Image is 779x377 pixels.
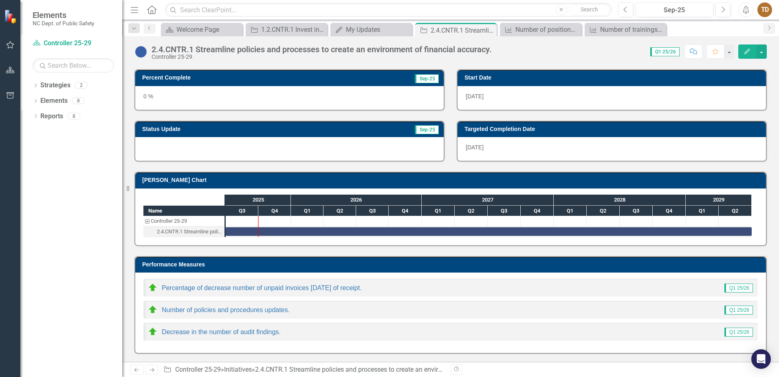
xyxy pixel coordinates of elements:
div: 2029 [686,195,752,205]
div: 8 [67,113,80,120]
span: Search [581,6,598,13]
div: Q4 [258,206,291,216]
div: 2.4.CNTR.1 Streamline policies and processes to create an environment of financial accuracy. [157,226,222,237]
div: Q4 [389,206,422,216]
div: 1.2.CNTR.1 Invest in staff development by providing opportunities for career growth. [261,24,325,35]
div: Q4 [653,206,686,216]
a: Number of policies and procedures updates. [162,306,290,313]
div: 2.4.CNTR.1 Streamline policies and processes to create an environment of financial accuracy. [143,226,224,237]
a: Decrease in the number of audit findings. [162,328,281,335]
div: 2028 [554,195,686,205]
h3: Targeted Completion Date [464,126,762,132]
input: Search ClearPoint... [165,3,612,17]
a: My Updates [332,24,410,35]
img: On Target [148,327,158,337]
div: Q1 [422,206,455,216]
img: No Information [134,45,147,58]
a: Number of positions upgraded to higher classifications. [502,24,579,35]
h3: [PERSON_NAME] Chart [142,177,762,183]
div: 2027 [422,195,554,205]
div: Sep-25 [638,5,711,15]
span: Q1 25/26 [724,284,753,293]
div: Number of positions upgraded to higher classifications. [515,24,579,35]
div: Q3 [226,206,258,216]
a: Controller 25-29 [33,39,114,48]
div: Q1 [554,206,587,216]
div: Q3 [488,206,521,216]
span: [DATE] [466,93,484,100]
div: 2.4.CNTR.1 Streamline policies and processes to create an environment of financial accuracy. [431,25,495,35]
span: Sep-25 [415,74,439,83]
div: Task: Controller 25-29 Start date: 2025-07-01 End date: 2025-07-02 [143,216,224,226]
a: Welcome Page [163,24,240,35]
a: Elements [40,96,68,106]
div: Task: Start date: 2025-07-01 End date: 2029-06-30 [226,227,752,236]
div: Q3 [356,206,389,216]
div: Controller 25-29 [151,216,187,226]
div: 2.4.CNTR.1 Streamline policies and processes to create an environment of financial accuracy. [255,366,523,373]
div: Q2 [323,206,356,216]
h3: Status Update [142,126,323,132]
span: Elements [33,10,94,20]
a: Reports [40,112,63,121]
div: Name [143,206,224,216]
div: 2.4.CNTR.1 Streamline policies and processes to create an environment of financial accuracy. [152,45,492,54]
button: TD [757,2,772,17]
span: Sep-25 [415,125,439,134]
div: Q2 [719,206,752,216]
h3: Start Date [464,75,762,81]
small: NC Dept. of Public Safety [33,20,94,27]
div: Controller 25-29 [143,216,224,226]
div: 2025 [226,195,291,205]
div: My Updates [346,24,410,35]
a: 1.2.CNTR.1 Invest in staff development by providing opportunities for career growth. [248,24,325,35]
button: Sep-25 [636,2,713,17]
div: Task: Start date: 2025-07-01 End date: 2029-06-30 [143,226,224,237]
span: Q1 25/26 [650,47,680,56]
div: Welcome Page [176,24,240,35]
button: Search [569,4,610,16]
div: 0 % [135,86,444,110]
h3: Percent Complete [142,75,339,81]
img: ClearPoint Strategy [4,9,18,23]
a: Controller 25-29 [175,366,221,373]
div: Controller 25-29 [152,54,492,60]
img: On Target [148,283,158,293]
div: Number of trainings offered to employees. [600,24,664,35]
h3: Performance Measures [142,262,762,268]
div: 8 [72,98,85,104]
a: Strategies [40,81,70,90]
input: Search Below... [33,58,114,73]
div: Q2 [587,206,620,216]
a: Initiatives [224,366,252,373]
div: Open Intercom Messenger [751,349,771,369]
img: On Target [148,305,158,315]
a: Number of trainings offered to employees. [587,24,664,35]
div: Q3 [620,206,653,216]
div: 2026 [291,195,422,205]
span: Q1 25/26 [724,306,753,315]
div: Q2 [455,206,488,216]
span: [DATE] [466,144,484,151]
a: Percentage of decrease number of unpaid invoices [DATE] of receipt. [162,284,362,291]
span: Q1 25/26 [724,328,753,337]
div: Q4 [521,206,554,216]
div: Q1 [686,206,719,216]
div: Q1 [291,206,323,216]
div: 2 [75,82,88,89]
div: » » [163,365,445,375]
